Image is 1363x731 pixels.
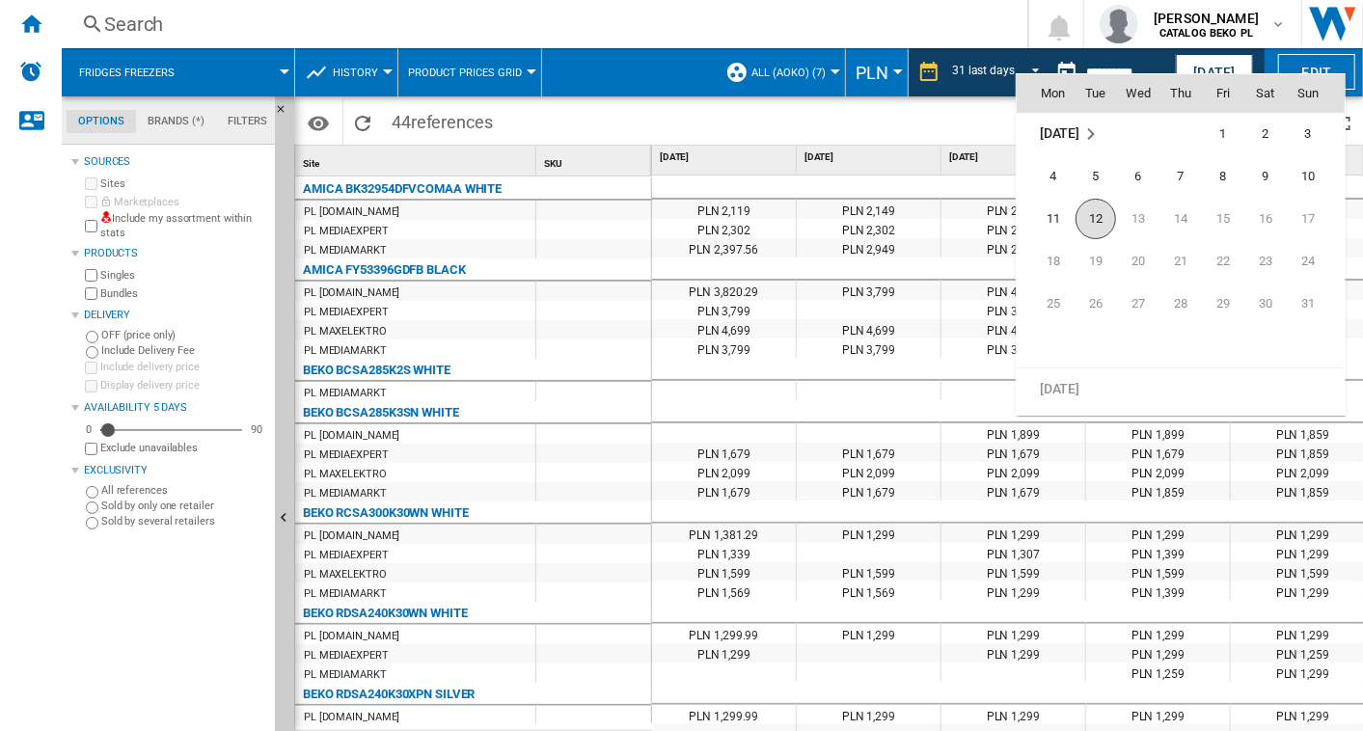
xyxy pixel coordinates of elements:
[1204,115,1242,153] span: 1
[1202,240,1244,283] td: Friday August 22 2025
[1287,240,1345,283] td: Sunday August 24 2025
[1244,112,1287,155] td: Saturday August 2 2025
[1075,155,1117,198] td: Tuesday August 5 2025
[1159,240,1202,283] td: Thursday August 21 2025
[1040,381,1079,396] span: [DATE]
[1040,125,1079,141] span: [DATE]
[1017,240,1075,283] td: Monday August 18 2025
[1077,157,1115,196] span: 5
[1202,74,1244,113] th: Fri
[1017,198,1345,240] tr: Week 3
[1017,283,1075,325] td: Monday August 25 2025
[1202,155,1244,198] td: Friday August 8 2025
[1159,198,1202,240] td: Thursday August 14 2025
[1075,240,1117,283] td: Tuesday August 19 2025
[1159,74,1202,113] th: Thu
[1244,198,1287,240] td: Saturday August 16 2025
[1034,157,1073,196] span: 4
[1202,198,1244,240] td: Friday August 15 2025
[1204,157,1242,196] span: 8
[1075,74,1117,113] th: Tue
[1017,74,1075,113] th: Mon
[1289,157,1327,196] span: 10
[1076,199,1116,239] span: 12
[1202,283,1244,325] td: Friday August 29 2025
[1034,200,1073,238] span: 11
[1017,112,1345,155] tr: Week 1
[1017,325,1345,368] tr: Week undefined
[1117,283,1159,325] td: Wednesday August 27 2025
[1287,112,1345,155] td: Sunday August 3 2025
[1017,240,1345,283] tr: Week 4
[1246,157,1285,196] span: 9
[1244,74,1287,113] th: Sat
[1075,283,1117,325] td: Tuesday August 26 2025
[1017,367,1345,411] tr: Week undefined
[1017,198,1075,240] td: Monday August 11 2025
[1287,198,1345,240] td: Sunday August 17 2025
[1287,155,1345,198] td: Sunday August 10 2025
[1159,283,1202,325] td: Thursday August 28 2025
[1289,115,1327,153] span: 3
[1246,115,1285,153] span: 2
[1117,198,1159,240] td: Wednesday August 13 2025
[1017,155,1345,198] tr: Week 2
[1117,155,1159,198] td: Wednesday August 6 2025
[1159,155,1202,198] td: Thursday August 7 2025
[1117,240,1159,283] td: Wednesday August 20 2025
[1287,283,1345,325] td: Sunday August 31 2025
[1244,283,1287,325] td: Saturday August 30 2025
[1202,112,1244,155] td: Friday August 1 2025
[1244,240,1287,283] td: Saturday August 23 2025
[1075,198,1117,240] td: Tuesday August 12 2025
[1161,157,1200,196] span: 7
[1287,74,1345,113] th: Sun
[1017,283,1345,325] tr: Week 5
[1017,112,1159,155] td: August 2025
[1017,155,1075,198] td: Monday August 4 2025
[1117,74,1159,113] th: Wed
[1244,155,1287,198] td: Saturday August 9 2025
[1119,157,1158,196] span: 6
[1017,74,1345,415] md-calendar: Calendar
